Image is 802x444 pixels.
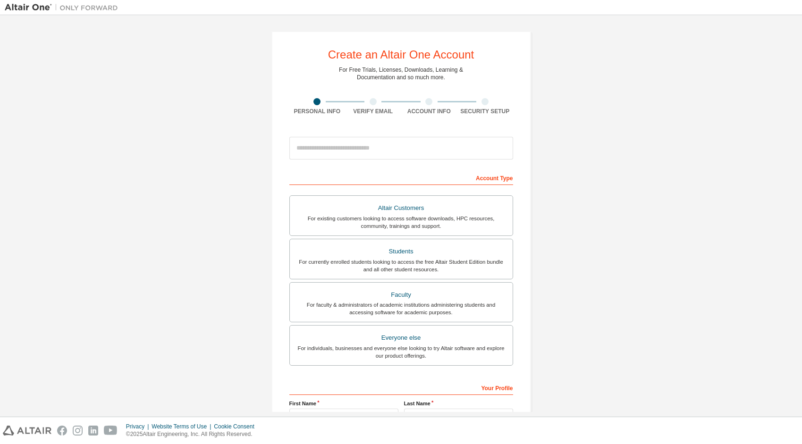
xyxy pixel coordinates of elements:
[152,423,214,430] div: Website Terms of Use
[404,400,513,407] label: Last Name
[295,245,507,258] div: Students
[104,426,118,436] img: youtube.svg
[289,108,346,115] div: Personal Info
[289,380,513,395] div: Your Profile
[214,423,260,430] div: Cookie Consent
[73,426,83,436] img: instagram.svg
[295,215,507,230] div: For existing customers looking to access software downloads, HPC resources, community, trainings ...
[5,3,123,12] img: Altair One
[339,66,463,81] div: For Free Trials, Licenses, Downloads, Learning & Documentation and so much more.
[126,430,260,438] p: © 2025 Altair Engineering, Inc. All Rights Reserved.
[88,426,98,436] img: linkedin.svg
[328,49,474,60] div: Create an Altair One Account
[289,170,513,185] div: Account Type
[57,426,67,436] img: facebook.svg
[3,426,51,436] img: altair_logo.svg
[457,108,513,115] div: Security Setup
[289,400,398,407] label: First Name
[295,201,507,215] div: Altair Customers
[401,108,457,115] div: Account Info
[345,108,401,115] div: Verify Email
[295,301,507,316] div: For faculty & administrators of academic institutions administering students and accessing softwa...
[126,423,152,430] div: Privacy
[295,258,507,273] div: For currently enrolled students looking to access the free Altair Student Edition bundle and all ...
[295,288,507,302] div: Faculty
[295,344,507,360] div: For individuals, businesses and everyone else looking to try Altair software and explore our prod...
[295,331,507,344] div: Everyone else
